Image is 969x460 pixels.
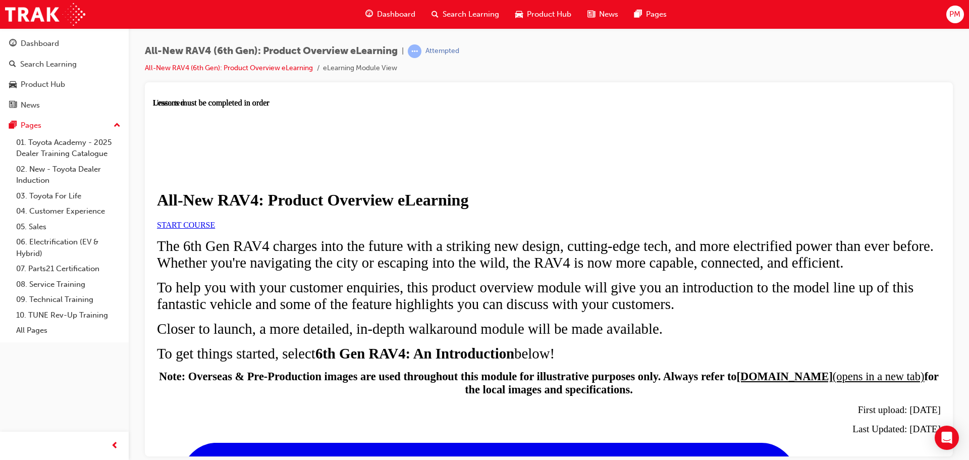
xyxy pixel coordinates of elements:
div: News [21,99,40,111]
a: 08. Service Training [12,277,125,292]
li: eLearning Module View [323,63,397,74]
span: pages-icon [634,8,642,21]
span: News [599,9,618,20]
button: PM [946,6,964,23]
span: pages-icon [9,121,17,130]
span: Product Hub [527,9,571,20]
span: The 6th Gen RAV4 charges into the future with a striking new design, cutting-edge tech, and more ... [4,139,781,172]
a: News [4,96,125,115]
a: news-iconNews [579,4,626,25]
span: news-icon [587,8,595,21]
button: Pages [4,116,125,135]
span: (opens in a new tab) [680,272,772,284]
a: Dashboard [4,34,125,53]
span: Dashboard [377,9,415,20]
div: Search Learning [20,59,77,70]
a: 09. Technical Training [12,292,125,308]
span: search-icon [9,60,16,69]
a: 04. Customer Experience [12,203,125,219]
a: 01. Toyota Academy - 2025 Dealer Training Catalogue [12,135,125,162]
span: | [402,45,404,57]
a: All-New RAV4 (6th Gen): Product Overview eLearning [145,64,313,72]
a: [DOMAIN_NAME](opens in a new tab) [584,272,772,284]
a: 05. Sales [12,219,125,235]
a: 03. Toyota For Life [12,188,125,204]
span: To help you with your customer enquiries, this product overview module will give you an introduct... [4,181,761,214]
a: pages-iconPages [626,4,675,25]
a: START COURSE [4,122,62,131]
a: Search Learning [4,55,125,74]
span: car-icon [515,8,523,21]
span: Search Learning [443,9,499,20]
span: up-icon [114,119,121,132]
strong: Note: Overseas & Pre-Production images are used throughout this module for illustrative purposes ... [6,272,584,284]
span: Closer to launch, a more detailed, in-depth walkaround module will be made available. [4,222,510,238]
div: Attempted [425,46,459,56]
a: search-iconSearch Learning [423,4,507,25]
span: PM [949,9,960,20]
h1: All-New RAV4: Product Overview eLearning [4,92,788,111]
a: 06. Electrification (EV & Hybrid) [12,234,125,261]
a: 02. New - Toyota Dealer Induction [12,162,125,188]
span: To get things started, select below! [4,247,402,263]
div: Pages [21,120,41,131]
strong: 6th Gen RAV4: An Introduction [163,247,361,263]
a: guage-iconDashboard [357,4,423,25]
strong: [DOMAIN_NAME] [584,272,680,284]
span: news-icon [9,101,17,110]
a: car-iconProduct Hub [507,4,579,25]
span: All-New RAV4 (6th Gen): Product Overview eLearning [145,45,398,57]
a: Product Hub [4,75,125,94]
span: Pages [646,9,667,20]
span: search-icon [432,8,439,21]
span: guage-icon [9,39,17,48]
span: prev-icon [111,440,119,452]
a: All Pages [12,323,125,338]
span: guage-icon [365,8,373,21]
span: car-icon [9,80,17,89]
div: Product Hub [21,79,65,90]
strong: for the local images and specifications. [312,272,786,297]
span: learningRecordVerb_ATTEMPT-icon [408,44,421,58]
a: 07. Parts21 Certification [12,261,125,277]
div: Dashboard [21,38,59,49]
div: Open Intercom Messenger [935,426,959,450]
span: First upload: [DATE] [705,306,788,317]
img: Trak [5,3,85,26]
button: DashboardSearch LearningProduct HubNews [4,32,125,116]
span: Last Updated: [DATE] [699,325,788,336]
a: 10. TUNE Rev-Up Training [12,308,125,323]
